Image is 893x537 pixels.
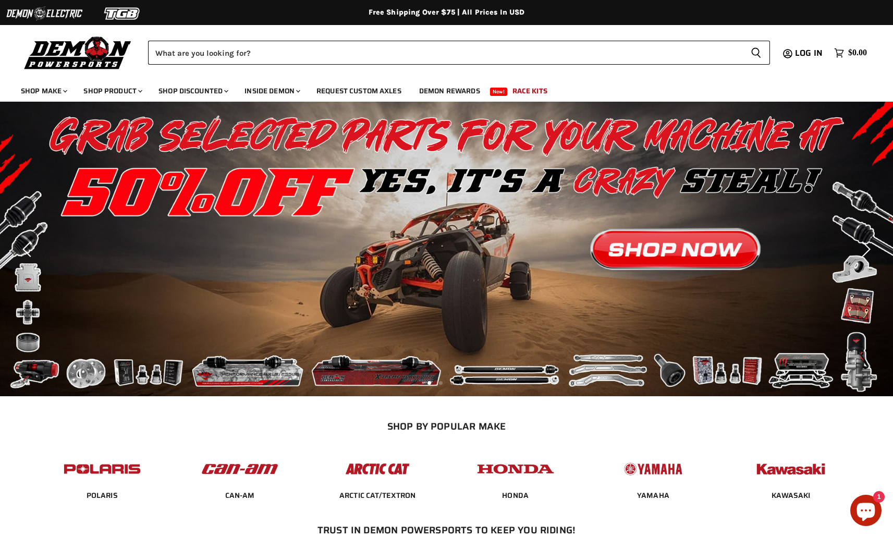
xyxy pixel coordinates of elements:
[148,41,742,65] input: Search
[502,491,529,500] a: HONDA
[829,45,872,60] a: $0.00
[772,491,810,501] span: KAWASAKI
[439,381,443,385] li: Page dot 2
[199,453,280,485] img: POPULAR_MAKE_logo_1_adc20308-ab24-48c4-9fac-e3c1a623d575.jpg
[21,34,135,71] img: Demon Powersports
[795,46,823,59] span: Log in
[148,41,770,65] form: Product
[613,453,694,485] img: POPULAR_MAKE_logo_5_20258e7f-293c-4aac-afa8-159eaa299126.jpg
[337,453,418,485] img: POPULAR_MAKE_logo_3_027535af-6171-4c5e-a9bc-f0eccd05c5d6.jpg
[772,491,810,500] a: KAWASAKI
[847,495,885,529] inbox-online-store-chat: Shopify online store chat
[339,491,416,500] a: ARCTIC CAT/TEXTRON
[637,491,669,501] span: YAMAHA
[309,80,409,102] a: Request Custom Axles
[427,381,431,385] li: Page dot 1
[225,491,255,500] a: CAN-AM
[5,4,83,23] img: Demon Electric Logo 2
[742,41,770,65] button: Search
[502,491,529,501] span: HONDA
[13,76,864,102] ul: Main menu
[505,80,555,102] a: Race Kits
[462,381,466,385] li: Page dot 4
[790,48,829,58] a: Log in
[854,239,875,260] button: Next
[76,80,149,102] a: Shop Product
[87,491,118,501] span: POLARIS
[450,381,454,385] li: Page dot 3
[18,239,39,260] button: Previous
[490,88,508,96] span: New!
[750,453,831,485] img: POPULAR_MAKE_logo_6_76e8c46f-2d1e-4ecc-b320-194822857d41.jpg
[475,453,556,485] img: POPULAR_MAKE_logo_4_4923a504-4bac-4306-a1be-165a52280178.jpg
[13,80,74,102] a: Shop Make
[83,4,162,23] img: TGB Logo 2
[339,491,416,501] span: ARCTIC CAT/TEXTRON
[237,80,307,102] a: Inside Demon
[225,491,255,501] span: CAN-AM
[42,421,851,432] h2: SHOP BY POPULAR MAKE
[54,524,839,535] h2: Trust In Demon Powersports To Keep You Riding!
[637,491,669,500] a: YAMAHA
[62,453,143,485] img: POPULAR_MAKE_logo_2_dba48cf1-af45-46d4-8f73-953a0f002620.jpg
[30,8,864,17] div: Free Shipping Over $75 | All Prices In USD
[87,491,118,500] a: POLARIS
[151,80,235,102] a: Shop Discounted
[848,48,867,58] span: $0.00
[411,80,488,102] a: Demon Rewards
